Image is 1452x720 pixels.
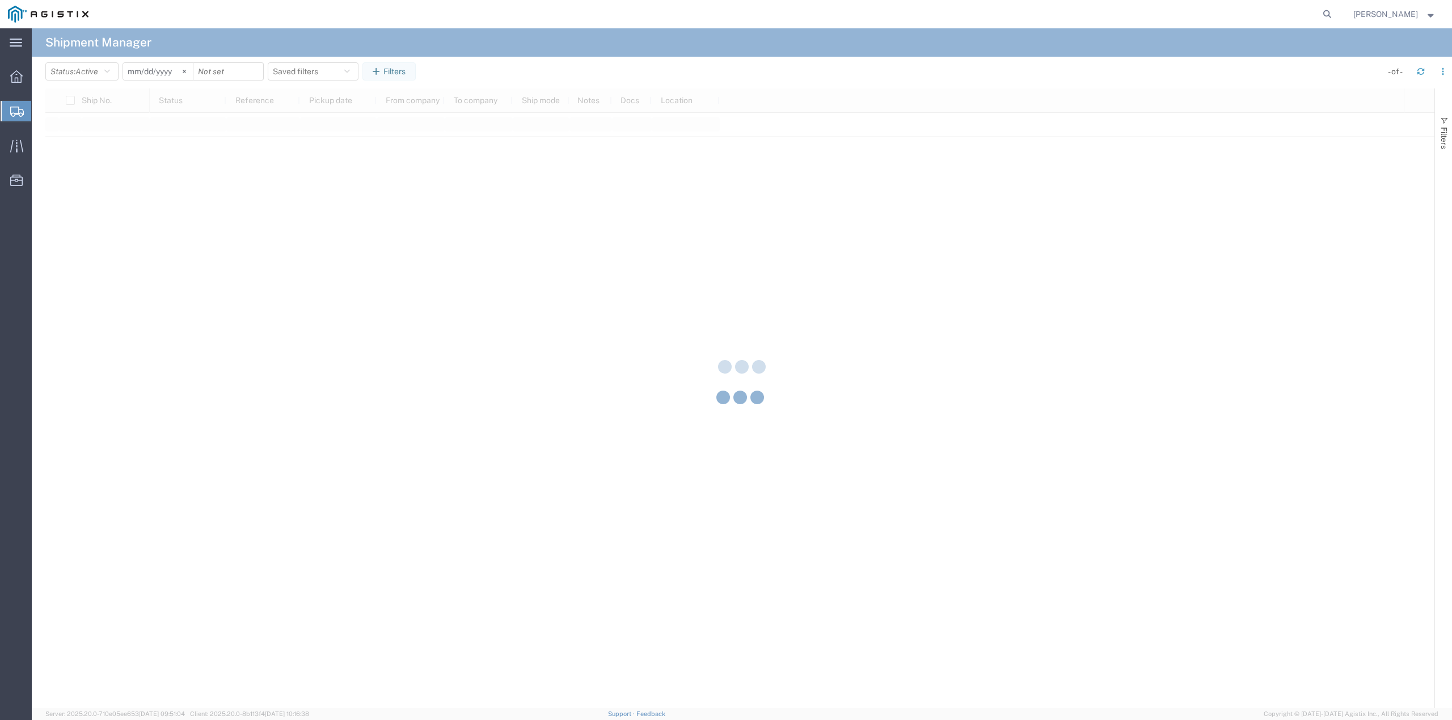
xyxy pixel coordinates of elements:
[190,710,309,717] span: Client: 2025.20.0-8b113f4
[8,6,88,23] img: logo
[1353,7,1437,21] button: [PERSON_NAME]
[139,710,185,717] span: [DATE] 09:51:04
[608,710,636,717] a: Support
[1264,709,1438,719] span: Copyright © [DATE]-[DATE] Agistix Inc., All Rights Reserved
[45,710,185,717] span: Server: 2025.20.0-710e05ee653
[265,710,309,717] span: [DATE] 10:16:38
[1353,8,1418,20] span: Lisa Phan
[636,710,665,717] a: Feedback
